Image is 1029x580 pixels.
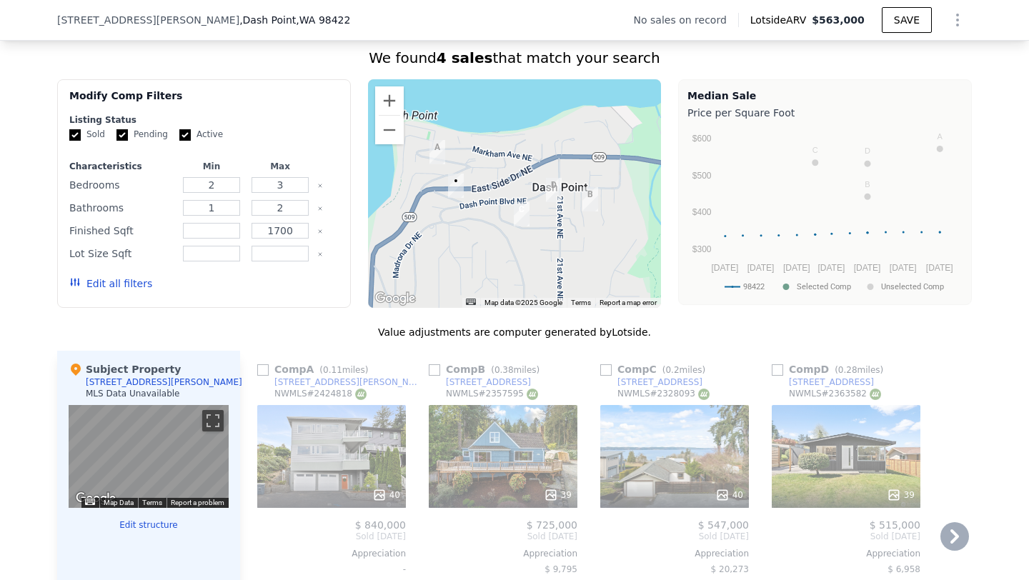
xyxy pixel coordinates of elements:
div: Comp C [600,362,711,376]
span: $ 547,000 [698,519,749,531]
div: 8413 E Side Dr NE [448,174,464,198]
label: Active [179,129,223,141]
img: NWMLS Logo [698,389,710,400]
a: Open this area in Google Maps (opens a new window) [72,489,119,508]
a: Terms (opens in new tab) [571,299,591,306]
div: Max [249,161,312,172]
button: Show Options [943,6,972,34]
div: 6728 Soundview Dr NE [429,140,445,164]
text: $300 [692,244,712,254]
a: Open this area in Google Maps (opens a new window) [372,289,419,308]
div: Characteristics [69,161,174,172]
div: [STREET_ADDRESS] [789,376,874,388]
a: [STREET_ADDRESS] [429,376,531,388]
div: [STREET_ADDRESS][PERSON_NAME] [274,376,423,388]
div: Comp D [772,362,889,376]
div: Appreciation [600,548,749,559]
button: SAVE [882,7,932,33]
div: Lot Size Sqft [69,244,174,264]
button: Keyboard shortcuts [85,499,95,505]
div: Price per Square Foot [687,103,963,123]
button: Clear [317,229,323,234]
div: 2214 Dogwood St NE [582,187,598,211]
span: Sold [DATE] [600,531,749,542]
span: Map data ©2025 Google [484,299,562,306]
span: $ 6,958 [888,564,920,574]
div: Modify Comp Filters [69,89,339,114]
label: Sold [69,129,105,141]
span: [STREET_ADDRESS][PERSON_NAME] [57,13,239,27]
span: $ 9,795 [545,564,577,574]
a: Terms (opens in new tab) [142,499,162,506]
div: Bedrooms [69,175,174,195]
text: [DATE] [926,263,953,273]
div: NWMLS # 2424818 [274,388,367,400]
span: Sold [DATE] [429,531,577,542]
a: [STREET_ADDRESS] [772,376,874,388]
a: [STREET_ADDRESS][PERSON_NAME] [257,376,423,388]
text: D [865,146,870,155]
strong: 4 sales [437,49,493,66]
span: $ 20,273 [711,564,749,574]
div: 40 [715,488,743,502]
text: [DATE] [817,263,845,273]
span: 0.28 [838,365,857,375]
div: Listing Status [69,114,339,126]
div: Appreciation [772,548,920,559]
img: Google [372,289,419,308]
text: [DATE] [890,263,917,273]
span: Lotside ARV [750,13,812,27]
span: 0.2 [665,365,679,375]
svg: A chart. [687,123,963,301]
input: Pending [116,129,128,141]
button: Edit all filters [69,276,152,291]
button: Zoom out [375,116,404,144]
span: 0.38 [494,365,514,375]
div: [STREET_ADDRESS][PERSON_NAME] [86,376,242,388]
button: Keyboard shortcuts [466,299,476,305]
div: 1823 Austin Rd NE [514,202,530,226]
label: Pending [116,129,168,141]
div: - [257,559,406,579]
div: Value adjustments are computer generated by Lotside . [57,325,972,339]
span: $563,000 [812,14,865,26]
input: Sold [69,129,81,141]
text: [DATE] [854,263,881,273]
span: 0.11 [323,365,342,375]
text: Selected Comp [797,282,851,291]
div: MLS Data Unavailable [86,388,180,399]
text: Unselected Comp [881,282,944,291]
div: Comp B [429,362,545,376]
span: , WA 98422 [296,14,350,26]
text: B [865,180,870,189]
span: Sold [DATE] [257,531,406,542]
span: ( miles) [314,365,374,375]
div: Min [180,161,243,172]
span: ( miles) [485,365,545,375]
img: NWMLS Logo [527,389,538,400]
div: Appreciation [257,548,406,559]
div: NWMLS # 2328093 [617,388,710,400]
text: 98422 [743,282,765,291]
div: Median Sale [687,89,963,103]
a: [STREET_ADDRESS] [600,376,702,388]
div: 39 [544,488,572,502]
text: A [938,132,943,141]
a: Report a problem [171,499,224,506]
span: , Dash Point [239,13,350,27]
div: 40 [372,488,400,502]
button: Zoom in [375,86,404,115]
div: [STREET_ADDRESS] [617,376,702,388]
div: We found that match your search [57,48,972,68]
span: ( miles) [829,365,889,375]
img: Google [72,489,119,508]
input: Active [179,129,191,141]
text: $500 [692,171,712,181]
div: Bathrooms [69,198,174,218]
text: C [812,146,818,154]
span: $ 725,000 [527,519,577,531]
text: $600 [692,134,712,144]
div: Map [69,405,229,508]
div: No sales on record [634,13,738,27]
